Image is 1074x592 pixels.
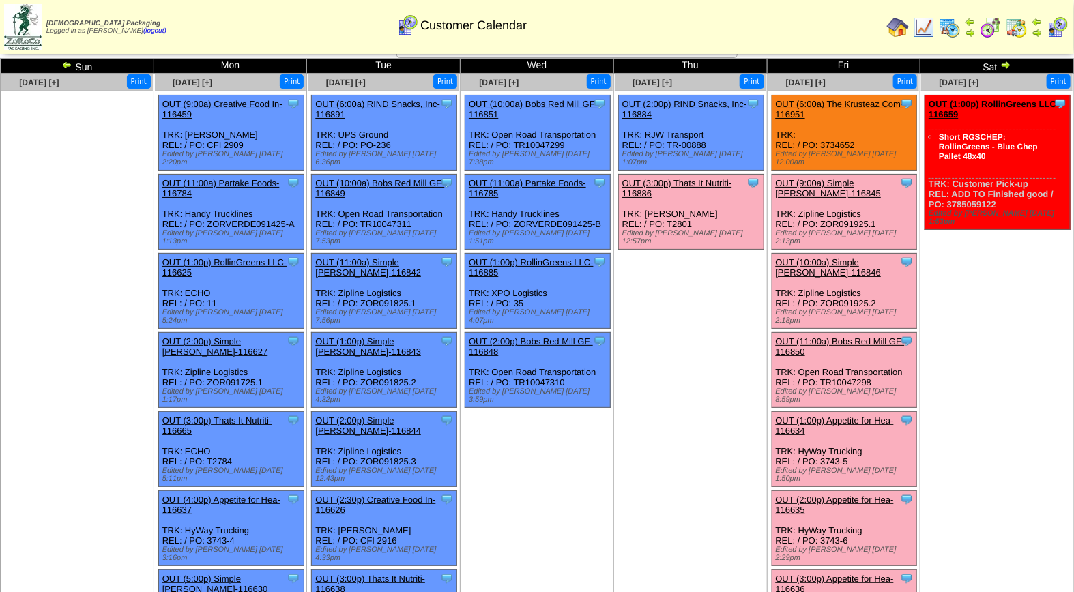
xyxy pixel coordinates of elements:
[776,467,917,483] div: Edited by [PERSON_NAME] [DATE] 1:50pm
[465,175,611,250] div: TRK: Handy Trucklines REL: / PO: ZORVERDE091425-B
[1047,74,1071,89] button: Print
[900,572,914,585] img: Tooltip
[287,334,300,348] img: Tooltip
[980,16,1002,38] img: calendarblend.gif
[900,97,914,110] img: Tooltip
[469,308,610,325] div: Edited by [PERSON_NAME] [DATE] 4:07pm
[420,18,527,33] span: Customer Calendar
[162,387,304,404] div: Edited by [PERSON_NAME] [DATE] 1:17pm
[1054,97,1067,110] img: Tooltip
[593,334,607,348] img: Tooltip
[746,97,760,110] img: Tooltip
[46,20,160,27] span: [DEMOGRAPHIC_DATA] Packaging
[929,99,1059,119] a: OUT (1:00p) RollinGreens LLC-116659
[162,99,282,119] a: OUT (9:00a) Creative Food In-116459
[913,16,935,38] img: line_graph.gif
[767,59,920,74] td: Fri
[315,308,456,325] div: Edited by [PERSON_NAME] [DATE] 7:56pm
[469,178,586,198] a: OUT (11:00a) Partake Foods-116785
[900,176,914,190] img: Tooltip
[740,74,764,89] button: Print
[315,336,421,357] a: OUT (1:00p) Simple [PERSON_NAME]-116843
[900,413,914,427] img: Tooltip
[173,78,212,87] a: [DATE] [+]
[1,59,154,74] td: Sun
[469,387,610,404] div: Edited by [PERSON_NAME] [DATE] 3:59pm
[465,333,611,408] div: TRK: Open Road Transportation REL: / PO: TR10047310
[900,255,914,269] img: Tooltip
[326,78,366,87] span: [DATE] [+]
[1006,16,1028,38] img: calendarinout.gif
[461,59,614,74] td: Wed
[772,491,917,566] div: TRK: HyWay Trucking REL: / PO: 3743-6
[622,150,764,166] div: Edited by [PERSON_NAME] [DATE] 1:07pm
[312,491,457,566] div: TRK: [PERSON_NAME] REL: / PO: CFI 2916
[287,255,300,269] img: Tooltip
[776,308,917,325] div: Edited by [PERSON_NAME] [DATE] 2:18pm
[465,254,611,329] div: TRK: XPO Logistics REL: / PO: 35
[440,255,454,269] img: Tooltip
[315,178,444,198] a: OUT (10:00a) Bobs Red Mill GF-116849
[939,16,961,38] img: calendarprod.gif
[158,95,304,171] div: TRK: [PERSON_NAME] REL: / PO: CFI 2909
[465,95,611,171] div: TRK: Open Road Transportation REL: / PO: TR10047299
[940,78,979,87] a: [DATE] [+]
[479,78,519,87] a: [DATE] [+]
[315,415,421,436] a: OUT (2:00p) Simple [PERSON_NAME]-116844
[772,175,917,250] div: TRK: Zipline Logistics REL: / PO: ZOR091925.1
[925,95,1071,230] div: TRK: Customer Pick-up REL: ADD TO Finished good / PO: 3785059122
[440,572,454,585] img: Tooltip
[162,150,304,166] div: Edited by [PERSON_NAME] [DATE] 2:20pm
[162,467,304,483] div: Edited by [PERSON_NAME] [DATE] 5:11pm
[312,333,457,408] div: TRK: Zipline Logistics REL: / PO: ZOR091825.2
[900,492,914,506] img: Tooltip
[162,415,272,436] a: OUT (3:00p) Thats It Nutriti-116665
[1032,16,1043,27] img: arrowleft.gif
[162,494,280,515] a: OUT (4:00p) Appetite for Hea-116637
[469,150,610,166] div: Edited by [PERSON_NAME] [DATE] 7:38pm
[312,95,457,171] div: TRK: UPS Ground REL: / PO: PO-236
[776,546,917,562] div: Edited by [PERSON_NAME] [DATE] 2:29pm
[786,78,826,87] a: [DATE] [+]
[772,95,917,171] div: TRK: REL: / PO: 3734652
[440,492,454,506] img: Tooltip
[315,99,440,119] a: OUT (6:00a) RIND Snacks, Inc-116891
[587,74,611,89] button: Print
[162,257,287,278] a: OUT (1:00p) RollinGreens LLC-116625
[162,178,280,198] a: OUT (11:00a) Partake Foods-116784
[287,413,300,427] img: Tooltip
[776,257,882,278] a: OUT (10:00a) Simple [PERSON_NAME]-116846
[440,334,454,348] img: Tooltip
[315,150,456,166] div: Edited by [PERSON_NAME] [DATE] 6:36pm
[776,494,894,515] a: OUT (2:00p) Appetite for Hea-116635
[746,176,760,190] img: Tooltip
[287,97,300,110] img: Tooltip
[772,254,917,329] div: TRK: Zipline Logistics REL: / PO: ZOR091925.2
[622,99,747,119] a: OUT (2:00p) RIND Snacks, Inc-116884
[280,74,304,89] button: Print
[396,14,418,36] img: calendarcustomer.gif
[315,229,456,246] div: Edited by [PERSON_NAME] [DATE] 7:53pm
[776,415,894,436] a: OUT (1:00p) Appetite for Hea-116634
[315,494,435,515] a: OUT (2:30p) Creative Food In-116626
[887,16,909,38] img: home.gif
[158,175,304,250] div: TRK: Handy Trucklines REL: / PO: ZORVERDE091425-A
[158,412,304,487] div: TRK: ECHO REL: / PO: T2784
[162,229,304,246] div: Edited by [PERSON_NAME] [DATE] 1:13pm
[776,150,917,166] div: Edited by [PERSON_NAME] [DATE] 12:00am
[776,229,917,246] div: Edited by [PERSON_NAME] [DATE] 2:13pm
[61,59,72,70] img: arrowleft.gif
[315,467,456,483] div: Edited by [PERSON_NAME] [DATE] 12:43pm
[965,27,976,38] img: arrowright.gif
[315,387,456,404] div: Edited by [PERSON_NAME] [DATE] 4:32pm
[46,20,166,35] span: Logged in as [PERSON_NAME]
[162,308,304,325] div: Edited by [PERSON_NAME] [DATE] 5:24pm
[158,333,304,408] div: TRK: Zipline Logistics REL: / PO: ZOR091725.1
[127,74,151,89] button: Print
[1047,16,1069,38] img: calendarcustomer.gif
[4,4,42,50] img: zoroco-logo-small.webp
[633,78,672,87] span: [DATE] [+]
